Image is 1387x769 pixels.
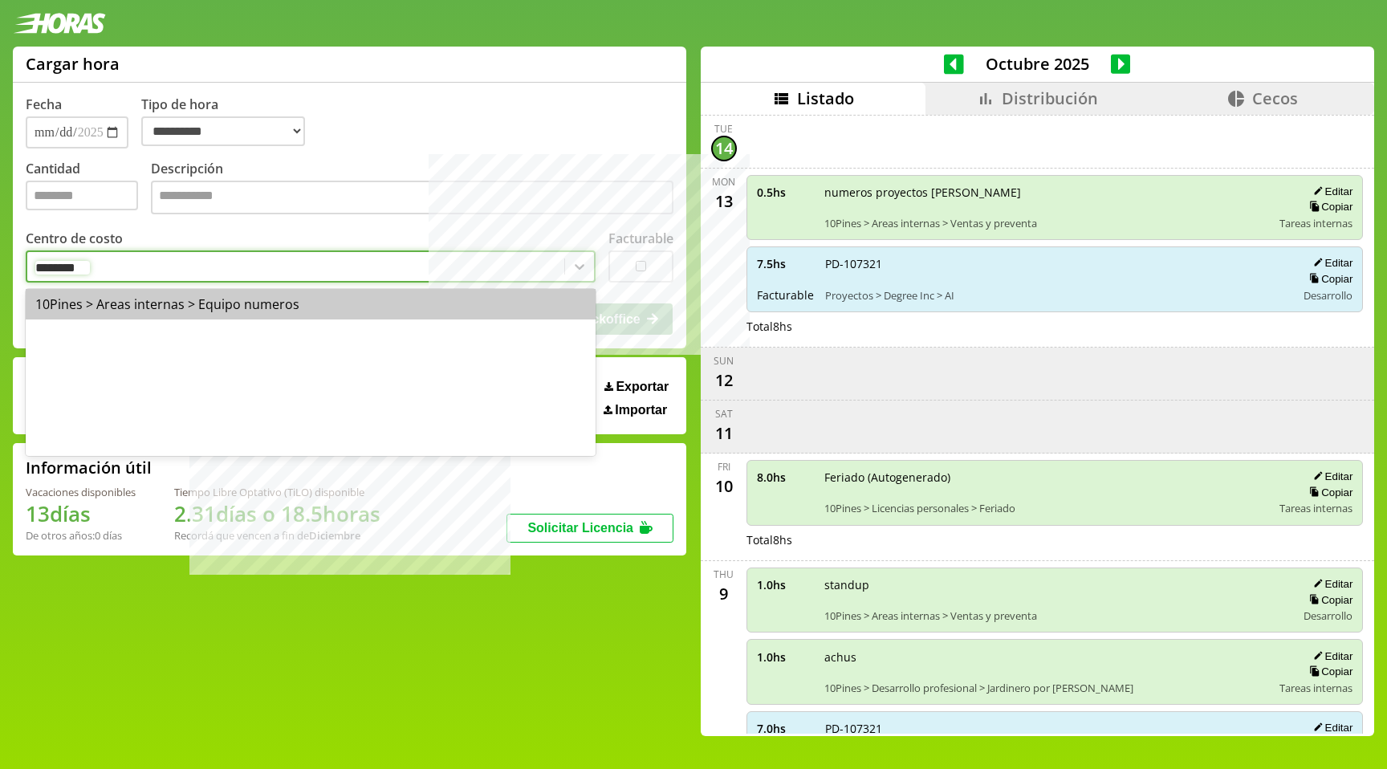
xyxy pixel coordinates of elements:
label: Fecha [26,96,62,113]
label: Tipo de hora [141,96,318,149]
span: Distribución [1002,87,1098,109]
span: numeros proyectos [PERSON_NAME] [824,185,1269,200]
button: Copiar [1304,593,1352,607]
button: Editar [1308,721,1352,734]
h2: Información útil [26,457,152,478]
span: Tareas internas [1279,216,1352,230]
div: Sun [714,354,734,368]
h1: 13 días [26,499,136,528]
div: Mon [712,175,735,189]
div: Sat [715,407,733,421]
label: Cantidad [26,160,151,218]
div: 10 [711,474,737,499]
div: 9 [711,581,737,607]
button: Copiar [1304,665,1352,678]
label: Descripción [151,160,673,218]
span: Listado [797,87,854,109]
textarea: Descripción [151,181,673,214]
h1: Cargar hora [26,53,120,75]
div: Total 8 hs [746,319,1364,334]
span: 7.0 hs [757,721,814,736]
span: 7.5 hs [757,256,814,271]
button: Solicitar Licencia [506,514,673,543]
span: Desarrollo [1304,608,1352,623]
h1: 2.31 días o 18.5 horas [174,499,380,528]
div: Total 8 hs [746,532,1364,547]
span: Solicitar Licencia [527,521,633,535]
span: Cecos [1252,87,1298,109]
label: Facturable [608,230,673,247]
span: Feriado (Autogenerado) [824,470,1269,485]
button: Editar [1308,649,1352,663]
button: Copiar [1304,272,1352,286]
span: achus [824,649,1269,665]
img: logotipo [13,13,106,34]
div: 13 [711,189,737,214]
div: Recordá que vencen a fin de [174,528,380,543]
span: 1.0 hs [757,577,813,592]
span: 10Pines > Areas internas > Ventas y preventa [824,608,1286,623]
span: 1.0 hs [757,649,813,665]
button: Copiar [1304,200,1352,214]
span: 10Pines > Desarrollo profesional > Jardinero por [PERSON_NAME] [824,681,1269,695]
button: Editar [1308,256,1352,270]
button: Copiar [1304,486,1352,499]
span: Octubre 2025 [964,53,1111,75]
span: 0.5 hs [757,185,813,200]
span: 10Pines > Licencias personales > Feriado [824,501,1269,515]
div: Fri [718,460,730,474]
input: Cantidad [26,181,138,210]
div: 14 [711,136,737,161]
span: 10Pines > Areas internas > Ventas y preventa [824,216,1269,230]
span: standup [824,577,1286,592]
span: Proyectos > Degree Inc > AI [825,288,1286,303]
label: Centro de costo [26,230,123,247]
div: Tue [714,122,733,136]
div: scrollable content [701,115,1374,734]
span: Tareas internas [1279,681,1352,695]
span: Tareas internas [1279,501,1352,515]
span: PD-107321 [825,721,1286,736]
button: Exportar [600,379,673,395]
select: Tipo de hora [141,116,305,146]
div: Thu [714,568,734,581]
button: Editar [1308,185,1352,198]
span: Importar [615,403,667,417]
div: 12 [711,368,737,393]
div: Tiempo Libre Optativo (TiLO) disponible [174,485,380,499]
span: 8.0 hs [757,470,813,485]
span: Facturable [757,287,814,303]
b: Diciembre [309,528,360,543]
button: Editar [1308,470,1352,483]
span: Exportar [616,380,669,394]
span: Desarrollo [1304,288,1352,303]
button: Editar [1308,577,1352,591]
div: 10Pines > Areas internas > Equipo numeros [26,289,596,319]
span: PD-107321 [825,256,1286,271]
div: De otros años: 0 días [26,528,136,543]
div: 11 [711,421,737,446]
div: Vacaciones disponibles [26,485,136,499]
